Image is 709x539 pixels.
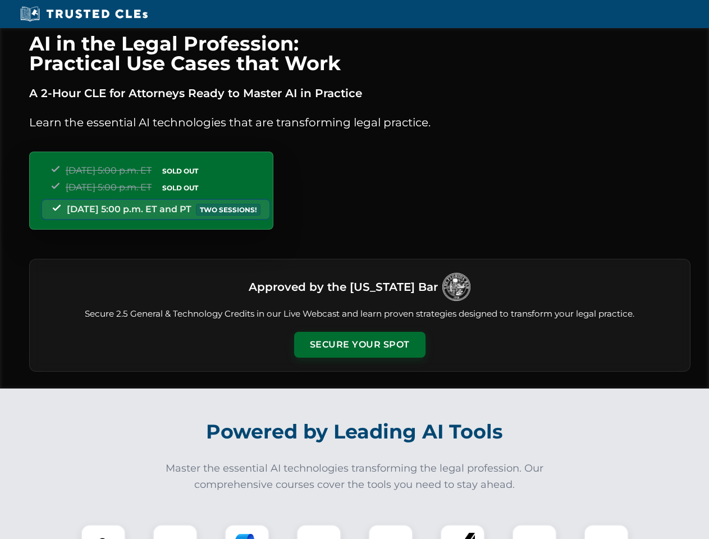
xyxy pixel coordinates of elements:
p: Secure 2.5 General & Technology Credits in our Live Webcast and learn proven strategies designed ... [43,308,676,321]
span: [DATE] 5:00 p.m. ET [66,165,152,176]
button: Secure Your Spot [294,332,426,358]
p: Learn the essential AI technologies that are transforming legal practice. [29,113,690,131]
img: Logo [442,273,470,301]
span: SOLD OUT [158,182,202,194]
h1: AI in the Legal Profession: Practical Use Cases that Work [29,34,690,73]
p: A 2-Hour CLE for Attorneys Ready to Master AI in Practice [29,84,690,102]
h3: Approved by the [US_STATE] Bar [249,277,438,297]
span: [DATE] 5:00 p.m. ET [66,182,152,193]
img: Trusted CLEs [17,6,151,22]
h2: Powered by Leading AI Tools [44,412,666,451]
p: Master the essential AI technologies transforming the legal profession. Our comprehensive courses... [158,460,551,493]
span: SOLD OUT [158,165,202,177]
